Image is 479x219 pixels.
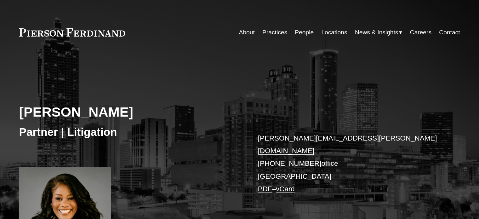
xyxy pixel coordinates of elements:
a: Contact [439,26,460,38]
a: Practices [262,26,287,38]
h2: [PERSON_NAME] [19,104,240,120]
a: Careers [410,26,431,38]
a: vCard [276,185,295,193]
span: News & Insights [355,27,398,38]
h3: Partner | Litigation [19,125,240,139]
a: About [239,26,255,38]
a: PDF [258,185,272,193]
p: office [GEOGRAPHIC_DATA] – [258,132,442,196]
a: folder dropdown [355,26,402,38]
a: People [295,26,314,38]
a: [PHONE_NUMBER] [258,159,322,167]
a: [PERSON_NAME][EMAIL_ADDRESS][PERSON_NAME][DOMAIN_NAME] [258,134,437,155]
a: Locations [321,26,347,38]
